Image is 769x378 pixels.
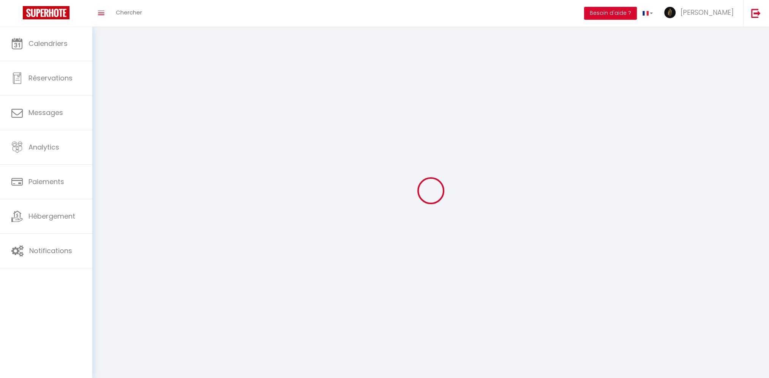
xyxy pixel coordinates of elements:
[28,39,68,48] span: Calendriers
[23,6,69,19] img: Super Booking
[751,8,761,18] img: logout
[116,8,142,16] span: Chercher
[28,211,75,221] span: Hébergement
[681,8,734,17] span: [PERSON_NAME]
[28,73,73,83] span: Réservations
[28,142,59,152] span: Analytics
[664,7,676,18] img: ...
[28,108,63,117] span: Messages
[28,177,64,186] span: Paiements
[584,7,637,20] button: Besoin d'aide ?
[29,246,72,255] span: Notifications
